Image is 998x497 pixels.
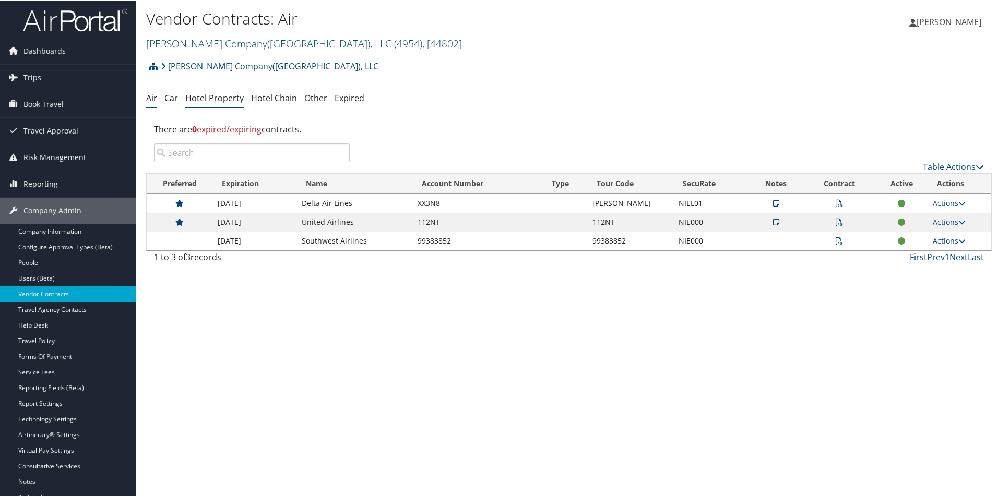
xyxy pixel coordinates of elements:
[968,250,984,262] a: Last
[909,5,992,37] a: [PERSON_NAME]
[23,143,86,169] span: Risk Management
[412,193,542,212] td: XX3N8
[422,35,462,50] span: , [ 44802 ]
[803,173,876,193] th: Contract: activate to sort column ascending
[296,193,412,212] td: Delta Air Lines
[394,35,422,50] span: ( 4954 )
[146,35,462,50] a: [PERSON_NAME] Company([GEOGRAPHIC_DATA]), LLC
[23,64,41,90] span: Trips
[910,250,927,262] a: First
[212,173,296,193] th: Expiration: activate to sort column ascending
[161,55,378,76] a: [PERSON_NAME] Company([GEOGRAPHIC_DATA]), LLC
[673,173,750,193] th: SecuRate: activate to sort column ascending
[23,170,58,196] span: Reporting
[673,231,750,249] td: NIE000
[154,250,350,268] div: 1 to 3 of records
[23,90,64,116] span: Book Travel
[164,91,178,103] a: Car
[251,91,297,103] a: Hotel Chain
[928,173,991,193] th: Actions
[542,173,587,193] th: Type: activate to sort column ascending
[23,197,81,223] span: Company Admin
[146,7,710,29] h1: Vendor Contracts: Air
[876,173,928,193] th: Active: activate to sort column ascending
[23,37,66,63] span: Dashboards
[587,231,673,249] td: 99383852
[185,91,244,103] a: Hotel Property
[192,123,262,134] span: expired/expiring
[673,212,750,231] td: NIE000
[949,250,968,262] a: Next
[945,250,949,262] a: 1
[212,193,296,212] td: [DATE]
[412,231,542,249] td: 99383852
[192,123,197,134] strong: 0
[923,160,984,172] a: Table Actions
[304,91,327,103] a: Other
[412,173,542,193] th: Account Number: activate to sort column ascending
[146,114,992,142] div: There are contracts.
[917,15,981,27] span: [PERSON_NAME]
[296,212,412,231] td: United Airlines
[412,212,542,231] td: 112NT
[186,250,191,262] span: 3
[147,173,212,193] th: Preferred: activate to sort column ascending
[673,193,750,212] td: NIEL01
[933,197,966,207] a: Actions
[212,212,296,231] td: [DATE]
[212,231,296,249] td: [DATE]
[933,235,966,245] a: Actions
[296,231,412,249] td: Southwest Airlines
[154,142,350,161] input: Search
[587,193,673,212] td: [PERSON_NAME]
[927,250,945,262] a: Prev
[146,91,157,103] a: Air
[933,216,966,226] a: Actions
[587,173,673,193] th: Tour Code: activate to sort column ascending
[750,173,803,193] th: Notes: activate to sort column ascending
[23,7,127,31] img: airportal-logo.png
[296,173,412,193] th: Name: activate to sort column ascending
[23,117,78,143] span: Travel Approval
[587,212,673,231] td: 112NT
[335,91,364,103] a: Expired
